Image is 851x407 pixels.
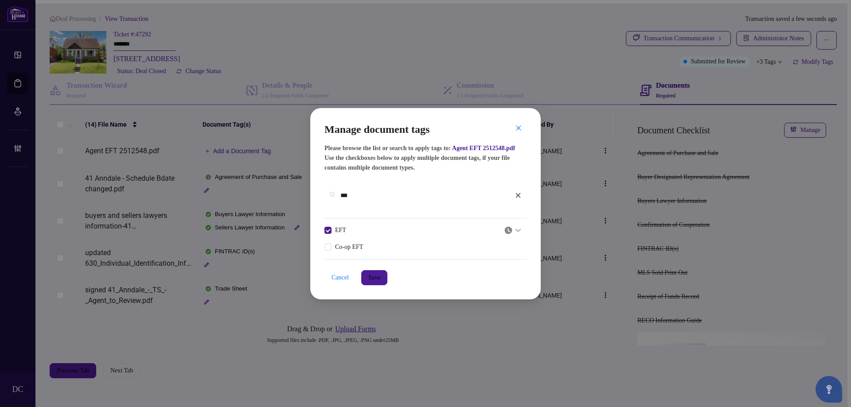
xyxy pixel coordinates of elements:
[361,270,387,285] button: Save
[335,225,346,235] span: EFT
[515,192,521,198] span: close
[515,125,522,131] span: close
[324,143,527,173] h5: Please browse the list or search to apply tags to: Use the checkboxes below to apply multiple doc...
[452,145,515,151] span: Agent EFT 2512548.pdf
[332,271,349,285] span: Cancel
[324,270,356,285] button: Cancel
[504,226,521,235] span: Pending Review
[816,376,842,403] button: Open asap
[324,122,527,136] h2: Manage document tags
[504,226,513,235] img: status
[368,271,380,285] span: Save
[335,242,363,252] span: Co-op EFT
